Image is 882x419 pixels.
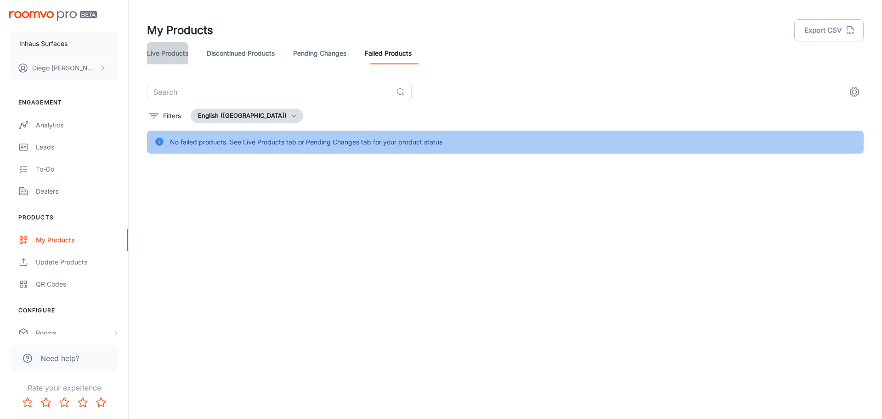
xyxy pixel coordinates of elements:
p: Inhaus Surfaces [19,39,68,49]
p: Filters [163,111,181,121]
button: settings [845,83,864,101]
button: English ([GEOGRAPHIC_DATA]) [191,109,303,123]
div: Dealers [36,186,119,196]
a: Live Products [147,42,188,64]
a: Pending Changes [293,42,346,64]
img: Roomvo PRO Beta [9,11,97,21]
div: Leads [36,142,119,152]
input: Search [147,83,392,101]
h1: My Products [147,22,213,39]
a: Discontinued Products [207,42,275,64]
p: Diego [PERSON_NAME] [32,63,97,73]
div: To-do [36,164,119,174]
button: filter [147,109,183,123]
div: Analytics [36,120,119,130]
div: No failed products. See Live Products tab or Pending Changes tab for your product status [170,133,442,151]
button: Export CSV [794,19,864,41]
button: Diego [PERSON_NAME] [9,56,119,80]
button: Inhaus Surfaces [9,32,119,56]
a: Failed Products [365,42,412,64]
